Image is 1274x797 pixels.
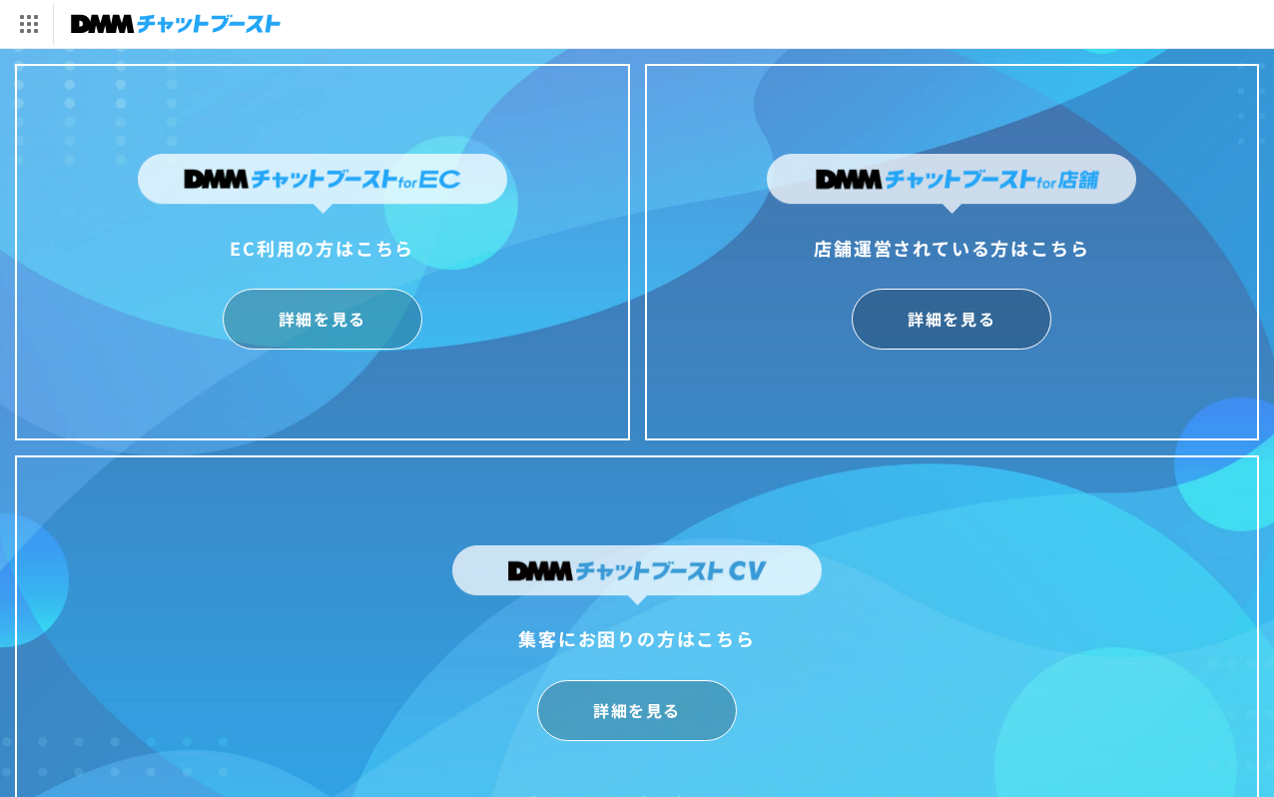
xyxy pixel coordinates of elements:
div: EC利用の方はこちら [138,232,507,264]
a: 詳細を見る [852,289,1051,350]
div: 店舗運営されている方はこちら [767,232,1136,264]
img: DMMチャットブーストfor店舗 [767,154,1136,214]
a: 詳細を見る [223,289,422,350]
img: サービス [3,3,53,45]
div: 集客にお困りの方はこちら [452,622,822,654]
img: DMMチャットブーストforEC [138,154,507,214]
img: DMMチャットブーストCV [452,545,822,605]
a: 詳細を見る [537,680,737,741]
img: チャットブースト [71,10,281,38]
